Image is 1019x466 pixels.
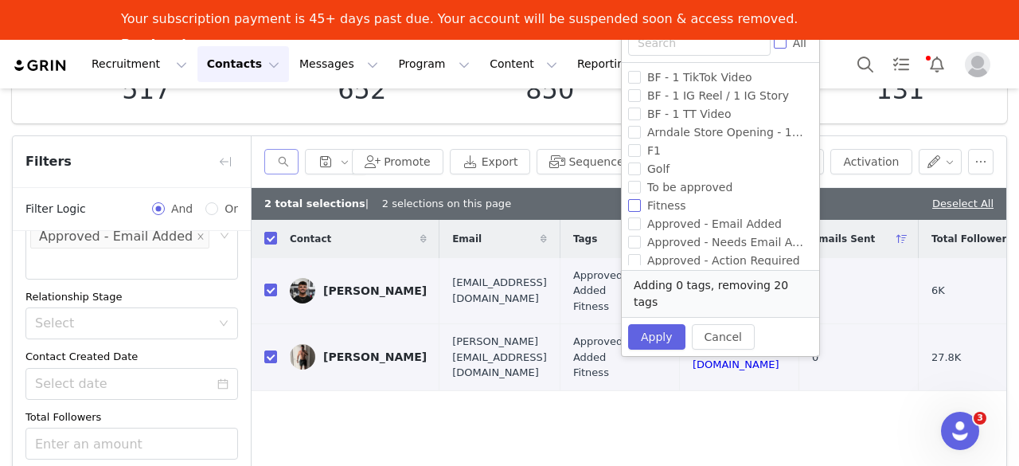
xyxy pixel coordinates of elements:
div: Approved - Email Added [39,224,193,249]
span: Email [452,232,482,246]
img: aeb4df2f-6c08-4419-91cb-d30fa063d732.jpg [290,344,315,370]
span: Or [218,201,238,217]
span: Golf [641,163,676,175]
i: icon: calendar [217,378,228,390]
input: Search [628,30,771,56]
div: [PERSON_NAME] [323,284,427,297]
span: Filters [25,152,72,171]
img: grin logo [13,58,68,73]
div: Select [35,315,211,331]
p: 850 [525,76,574,104]
button: Activation [830,149,912,174]
span: Fitness [641,199,693,212]
i: icon: search [278,156,289,167]
b: 2 total selections [264,198,365,210]
p: 652 [325,76,399,104]
button: Recruitment [82,46,197,82]
button: Profile [955,52,1006,77]
input: Select date [25,368,238,400]
span: BF - 1 TT Video [641,108,738,120]
span: 3 [974,412,986,425]
p: 131 [876,76,924,104]
button: Cancel [692,324,755,350]
img: 8c6a678a-da84-4f0b-aa23-ac6f6f07a045.jpg [290,278,315,303]
button: Promote [352,149,443,174]
a: Tasks [884,46,919,82]
div: Your subscription payment is 45+ days past due. Your account will be suspended soon & access remo... [121,11,798,27]
span: Tags [573,232,597,246]
span: F1 [641,144,667,157]
input: Enter an amount [26,429,237,459]
button: Reporting [568,46,666,82]
div: Relationship Stage [25,289,238,305]
button: Sequences [537,149,642,174]
span: Filter Logic [25,201,86,217]
span: Approved - Action Required [641,254,806,267]
i: icon: down [219,319,228,330]
span: BF - 1 IG Reel / 1 IG Story [641,89,795,102]
i: icon: close [197,232,205,241]
div: Contact Created Date [25,349,238,365]
button: Notifications [919,46,955,82]
button: Search [848,46,883,82]
img: placeholder-profile.jpg [965,52,990,77]
span: Adding 0 tags, removing 20 tags [634,279,788,308]
span: Approved - Email Added Fitness [573,268,666,315]
a: [PERSON_NAME] [290,278,427,303]
span: Approved - Email Added [641,217,788,230]
a: [PERSON_NAME] [290,344,427,370]
button: Messages [290,46,388,82]
div: Total Followers [25,409,238,425]
button: Export [450,149,531,174]
p: 517 [95,76,199,104]
span: To be approved [641,181,739,194]
li: Approved - Email Added [30,223,209,249]
div: | 2 selections on this page [264,196,511,212]
span: Emails Sent [812,232,875,246]
span: Total Followers [931,232,1013,246]
span: Contact [290,232,331,246]
span: [EMAIL_ADDRESS][DOMAIN_NAME] [452,275,547,306]
span: BF - 1 TikTok Video [641,71,759,84]
span: Approved - Needs Email Adding [641,236,830,249]
div: [PERSON_NAME] [323,350,427,363]
a: Pay Invoices [121,37,210,54]
iframe: Intercom live chat [941,412,979,450]
span: Approved - Email Added Fitness [573,334,666,381]
button: Apply [628,324,685,350]
span: All [787,37,813,49]
span: 0 [812,350,818,366]
button: Program [388,46,479,82]
input: Search... [264,149,299,174]
a: Deselect All [932,198,994,210]
span: [PERSON_NAME][EMAIL_ADDRESS][DOMAIN_NAME] [452,334,547,381]
button: Contacts [197,46,289,82]
span: And [165,201,199,217]
button: Content [480,46,567,82]
span: Arndale Store Opening - 1 IG Story / 1 IG Reel [641,126,908,139]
